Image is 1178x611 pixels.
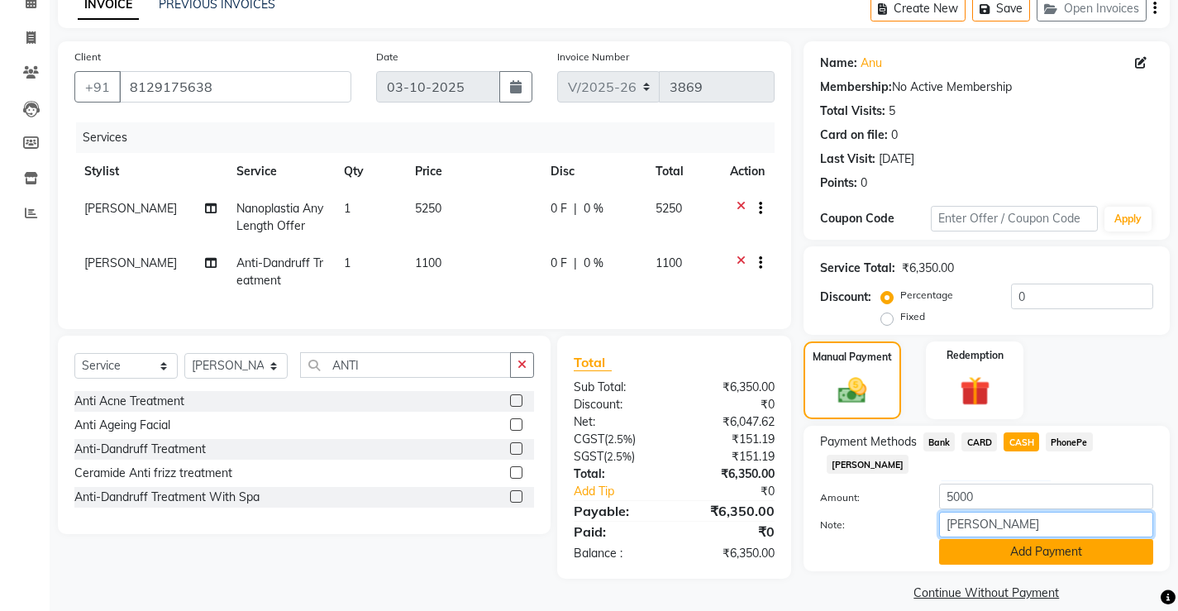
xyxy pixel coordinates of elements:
[951,373,999,410] img: _gift.svg
[820,79,1153,96] div: No Active Membership
[584,200,603,217] span: 0 %
[891,126,898,144] div: 0
[720,153,775,190] th: Action
[1104,207,1152,232] button: Apply
[674,396,786,413] div: ₹0
[879,150,914,168] div: [DATE]
[808,490,927,505] label: Amount:
[74,153,227,190] th: Stylist
[561,413,674,431] div: Net:
[561,396,674,413] div: Discount:
[656,201,682,216] span: 5250
[561,431,674,448] div: ( )
[541,153,646,190] th: Disc
[674,431,786,448] div: ₹151.19
[561,448,674,465] div: ( )
[820,210,931,227] div: Coupon Code
[551,200,567,217] span: 0 F
[674,465,786,483] div: ₹6,350.00
[74,50,101,64] label: Client
[74,465,232,482] div: Ceramide Anti frizz treatment
[827,455,909,474] span: [PERSON_NAME]
[820,289,871,306] div: Discount:
[84,201,177,216] span: [PERSON_NAME]
[931,206,1098,232] input: Enter Offer / Coupon Code
[334,153,406,190] th: Qty
[415,255,441,270] span: 1100
[76,122,787,153] div: Services
[561,501,674,521] div: Payable:
[405,153,540,190] th: Price
[861,174,867,192] div: 0
[674,379,786,396] div: ₹6,350.00
[947,348,1004,363] label: Redemption
[813,350,892,365] label: Manual Payment
[1004,432,1039,451] span: CASH
[227,153,334,190] th: Service
[939,539,1153,565] button: Add Payment
[820,79,892,96] div: Membership:
[300,352,511,378] input: Search or Scan
[820,55,857,72] div: Name:
[902,260,954,277] div: ₹6,350.00
[889,103,895,120] div: 5
[820,433,917,451] span: Payment Methods
[574,255,577,272] span: |
[861,55,882,72] a: Anu
[376,50,398,64] label: Date
[939,512,1153,537] input: Add Note
[74,71,121,103] button: +91
[674,413,786,431] div: ₹6,047.62
[674,501,786,521] div: ₹6,350.00
[608,432,632,446] span: 2.5%
[808,518,927,532] label: Note:
[415,201,441,216] span: 5250
[674,448,786,465] div: ₹151.19
[74,393,184,410] div: Anti Acne Treatment
[900,309,925,324] label: Fixed
[84,255,177,270] span: [PERSON_NAME]
[820,150,875,168] div: Last Visit:
[574,432,604,446] span: CGST
[236,255,323,288] span: Anti-Dandruff Treatment
[344,255,351,270] span: 1
[551,255,567,272] span: 0 F
[829,375,875,408] img: _cash.svg
[74,441,206,458] div: Anti-Dandruff Treatment
[557,50,629,64] label: Invoice Number
[561,483,693,500] a: Add Tip
[561,522,674,542] div: Paid:
[236,201,323,233] span: Nanoplastia Any Length Offer
[900,288,953,303] label: Percentage
[674,545,786,562] div: ₹6,350.00
[74,489,260,506] div: Anti-Dandruff Treatment With Spa
[674,522,786,542] div: ₹0
[561,379,674,396] div: Sub Total:
[656,255,682,270] span: 1100
[820,103,885,120] div: Total Visits:
[693,483,787,500] div: ₹0
[74,417,170,434] div: Anti Ageing Facial
[344,201,351,216] span: 1
[574,449,603,464] span: SGST
[961,432,997,451] span: CARD
[807,585,1166,602] a: Continue Without Payment
[574,200,577,217] span: |
[820,174,857,192] div: Points:
[646,153,719,190] th: Total
[607,450,632,463] span: 2.5%
[820,126,888,144] div: Card on file:
[584,255,603,272] span: 0 %
[820,260,895,277] div: Service Total:
[561,465,674,483] div: Total:
[574,354,612,371] span: Total
[1046,432,1093,451] span: PhonePe
[561,545,674,562] div: Balance :
[939,484,1153,509] input: Amount
[119,71,351,103] input: Search by Name/Mobile/Email/Code
[923,432,956,451] span: Bank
